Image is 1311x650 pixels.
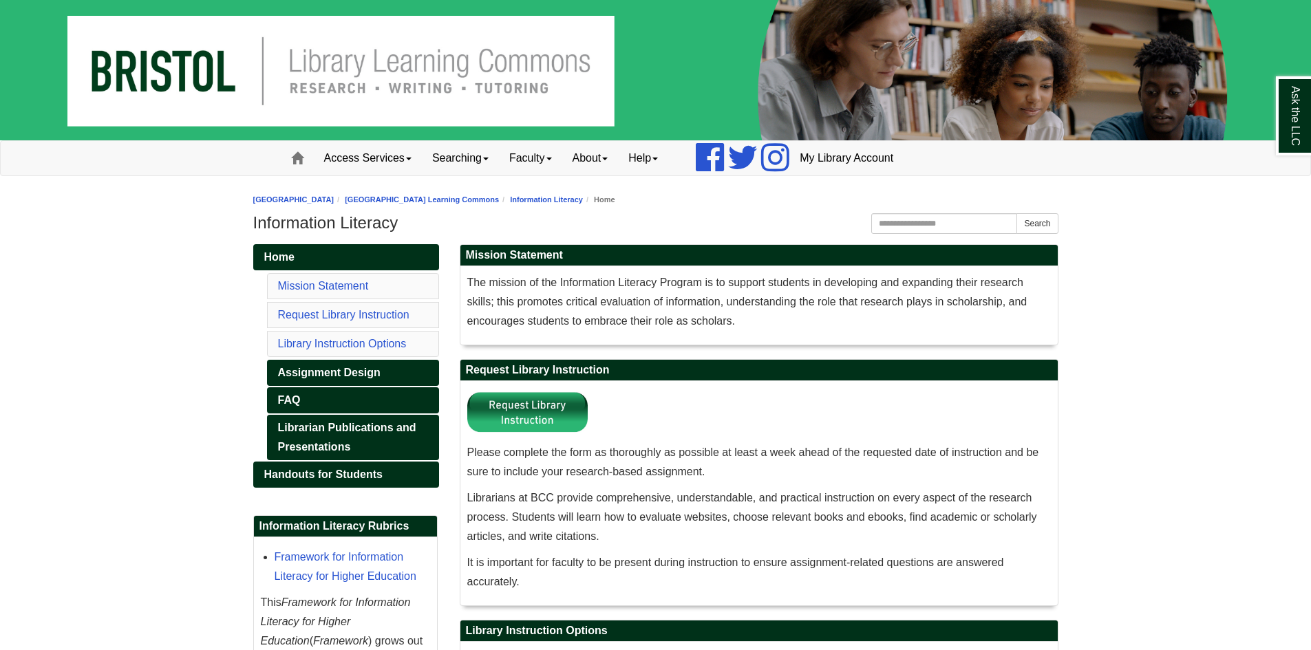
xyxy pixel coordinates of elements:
[789,141,904,175] a: My Library Account
[253,213,1058,232] h1: Information Literacy
[264,468,383,480] span: Handouts for Students
[275,551,416,582] a: Framework for Information Literacy for Higher Education
[313,635,368,647] em: Framework
[467,556,1004,587] span: It is important for faculty to be present during instruction to ensure assignment-related questio...
[278,338,407,349] a: Library Instruction Options
[314,141,422,175] a: Access Services
[253,193,1058,206] nav: breadcrumb
[253,462,439,488] a: Handouts for Students
[562,141,619,175] a: About
[499,141,562,175] a: Faculty
[460,620,1058,642] h2: Library Instruction Options
[278,280,369,292] a: Mission Statement
[422,141,499,175] a: Searching
[618,141,668,175] a: Help
[1016,213,1058,234] button: Search
[278,309,409,321] a: Request Library Instruction
[467,446,1039,477] span: Please complete the form as thoroughly as possible at least a week ahead of the requested date of...
[345,195,499,204] a: [GEOGRAPHIC_DATA] Learning Commons
[460,360,1058,381] h2: Request Library Instruction
[253,244,439,270] a: Home
[467,277,1027,327] span: The mission of the Information Literacy Program is to support students in developing and expandin...
[253,195,334,204] a: [GEOGRAPHIC_DATA]
[460,245,1058,266] h2: Mission Statement
[467,492,1037,542] span: Librarians at BCC provide comprehensive, understandable, and practical instruction on every aspec...
[267,360,439,386] a: Assignment Design
[261,596,411,647] em: Framework for Information Literacy for Higher Education
[267,415,439,460] a: Librarian Publications and Presentations
[510,195,583,204] a: Information Literacy
[264,251,295,263] span: Home
[583,193,615,206] li: Home
[254,516,437,537] h2: Information Literacy Rubrics
[267,387,439,413] a: FAQ
[467,388,588,436] img: Library Instruction Button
